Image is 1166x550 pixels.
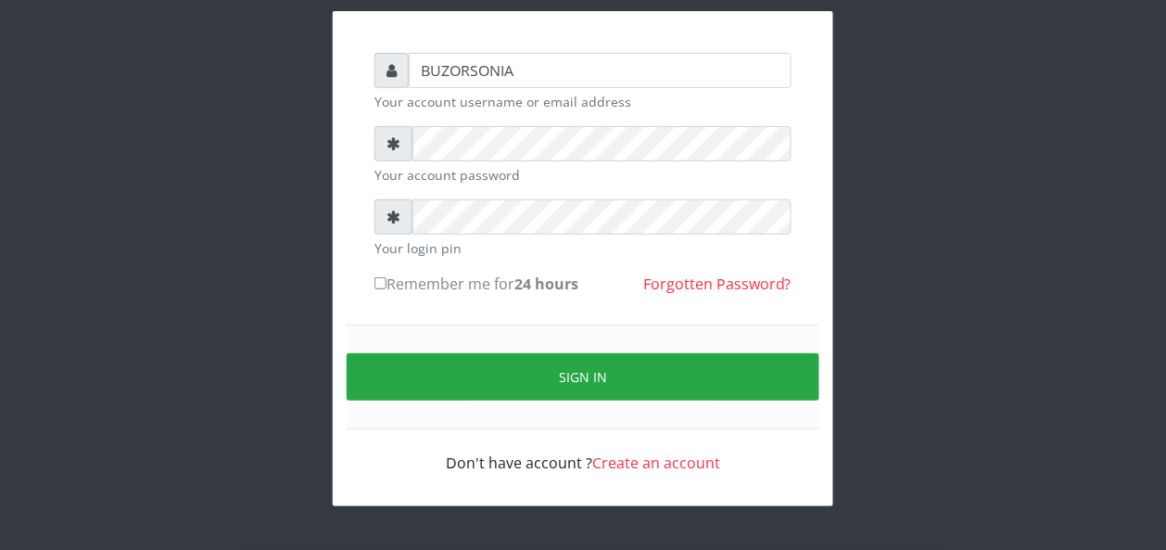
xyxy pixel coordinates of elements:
[374,273,578,295] label: Remember me for
[514,274,578,294] b: 24 hours
[592,453,720,473] a: Create an account
[374,238,792,258] small: Your login pin
[374,92,792,111] small: Your account username or email address
[374,165,792,185] small: Your account password
[643,274,792,294] a: Forgotten Password?
[374,429,792,474] div: Don't have account ?
[374,277,387,289] input: Remember me for24 hours
[347,353,819,401] button: Sign in
[409,53,792,88] input: Username or email address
